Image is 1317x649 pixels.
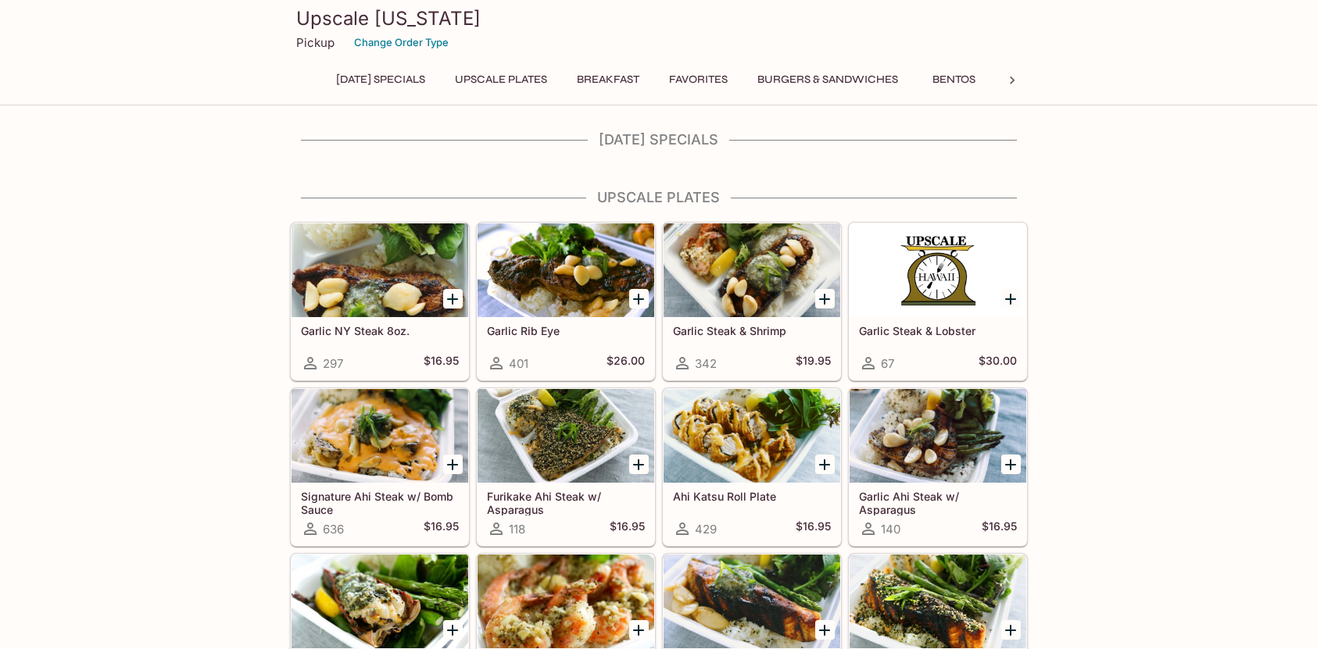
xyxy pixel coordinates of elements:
button: Change Order Type [347,30,456,55]
p: Pickup [296,35,335,50]
button: Bentos [919,69,990,91]
h5: Garlic Rib Eye [487,324,645,337]
div: Garlic Steak & Shrimp [664,223,840,317]
button: Add Signature Ahi Steak w/ Bomb Sauce [443,455,463,474]
span: 118 [509,522,525,537]
button: Favorites [660,69,736,91]
h5: Garlic Ahi Steak w/ Asparagus [859,490,1017,515]
h5: Garlic Steak & Shrimp [673,324,831,337]
span: 429 [695,522,717,537]
div: Ahi Katsu Roll Plate [664,389,840,483]
button: Burgers & Sandwiches [749,69,907,91]
a: Garlic Steak & Lobster67$30.00 [849,223,1027,380]
button: Add Garlic Shrimp Plate (8pc) [629,620,649,640]
span: 140 [881,522,900,537]
h5: $16.95 [424,519,459,538]
h5: $16.95 [982,519,1017,538]
span: 636 [323,522,344,537]
h5: Signature Ahi Steak w/ Bomb Sauce [301,490,459,515]
button: Add Garlic Ahi Steak w/ Asparagus [1001,455,1021,474]
div: Garlic Shrimp Plate (8pc) [478,555,654,648]
div: Garlic Steak & Lobster [850,223,1026,317]
h5: $19.95 [796,354,831,373]
h5: Ahi Katsu Roll Plate [673,490,831,503]
div: Garlic Ahi Steak w/ Asparagus [850,389,1026,483]
a: Furikake Ahi Steak w/ Asparagus118$16.95 [477,388,655,546]
h5: $30.00 [979,354,1017,373]
button: Add Furikake Ahi Steak w/ Asparagus [629,455,649,474]
button: Add Furikake Salmon w/ Asparagus [1001,620,1021,640]
a: Signature Ahi Steak w/ Bomb Sauce636$16.95 [291,388,469,546]
button: [DATE] Specials [327,69,434,91]
h5: Garlic NY Steak 8oz. [301,324,459,337]
a: Garlic NY Steak 8oz.297$16.95 [291,223,469,380]
div: Signature Ahi Steak w/ Bomb Sauce [292,389,468,483]
h5: Furikake Ahi Steak w/ Asparagus [487,490,645,515]
button: Add Garlic Steak & Shrimp [815,289,835,308]
button: Add Garlic Rib Eye [629,289,649,308]
div: Grilled Lobster Tail w/ Garlic Herb Butter [292,555,468,648]
a: Garlic Steak & Shrimp342$19.95 [663,223,841,380]
div: Furikake Salmon w/ Asparagus [850,555,1026,648]
h5: $16.95 [610,519,645,538]
div: Garlic NY Steak 8oz. [292,223,468,317]
h4: [DATE] Specials [290,131,1028,148]
button: Add Garlic NY Steak 8oz. [443,289,463,308]
span: 297 [323,356,343,371]
a: Garlic Ahi Steak w/ Asparagus140$16.95 [849,388,1027,546]
h3: Upscale [US_STATE] [296,6,1022,30]
h5: $16.95 [424,354,459,373]
button: Add Ahi Katsu Roll Plate [815,455,835,474]
button: Breakfast [568,69,648,91]
h5: $16.95 [796,519,831,538]
a: Garlic Rib Eye401$26.00 [477,223,655,380]
div: Furikake Ahi Steak w/ Asparagus [478,389,654,483]
h5: Garlic Steak & Lobster [859,324,1017,337]
div: Garlic Rib Eye [478,223,654,317]
button: Add Garlic Salmon w/ Asparagus [815,620,835,640]
button: Add Grilled Lobster Tail w/ Garlic Herb Butter [443,620,463,640]
div: Garlic Salmon w/ Asparagus [664,555,840,648]
a: Ahi Katsu Roll Plate429$16.95 [663,388,841,546]
button: Add Garlic Steak & Lobster [1001,289,1021,308]
h4: UPSCALE Plates [290,189,1028,206]
span: 401 [509,356,528,371]
span: 342 [695,356,717,371]
h5: $26.00 [607,354,645,373]
button: UPSCALE Plates [446,69,556,91]
span: 67 [881,356,894,371]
